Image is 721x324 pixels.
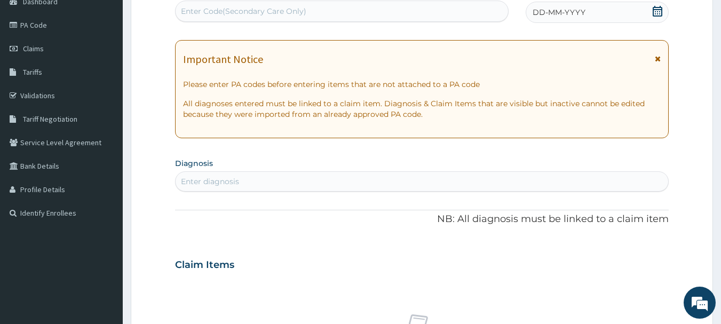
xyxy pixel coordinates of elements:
[181,176,239,187] div: Enter diagnosis
[56,60,179,74] div: Chat with us now
[175,212,669,226] p: NB: All diagnosis must be linked to a claim item
[20,53,43,80] img: d_794563401_company_1708531726252_794563401
[183,79,661,90] p: Please enter PA codes before entering items that are not attached to a PA code
[181,6,306,17] div: Enter Code(Secondary Care Only)
[23,44,44,53] span: Claims
[62,95,147,203] span: We're online!
[183,53,263,65] h1: Important Notice
[183,98,661,120] p: All diagnoses entered must be linked to a claim item. Diagnosis & Claim Items that are visible bu...
[175,259,234,271] h3: Claim Items
[23,67,42,77] span: Tariffs
[23,114,77,124] span: Tariff Negotiation
[533,7,585,18] span: DD-MM-YYYY
[175,158,213,169] label: Diagnosis
[5,213,203,250] textarea: Type your message and hit 'Enter'
[175,5,201,31] div: Minimize live chat window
